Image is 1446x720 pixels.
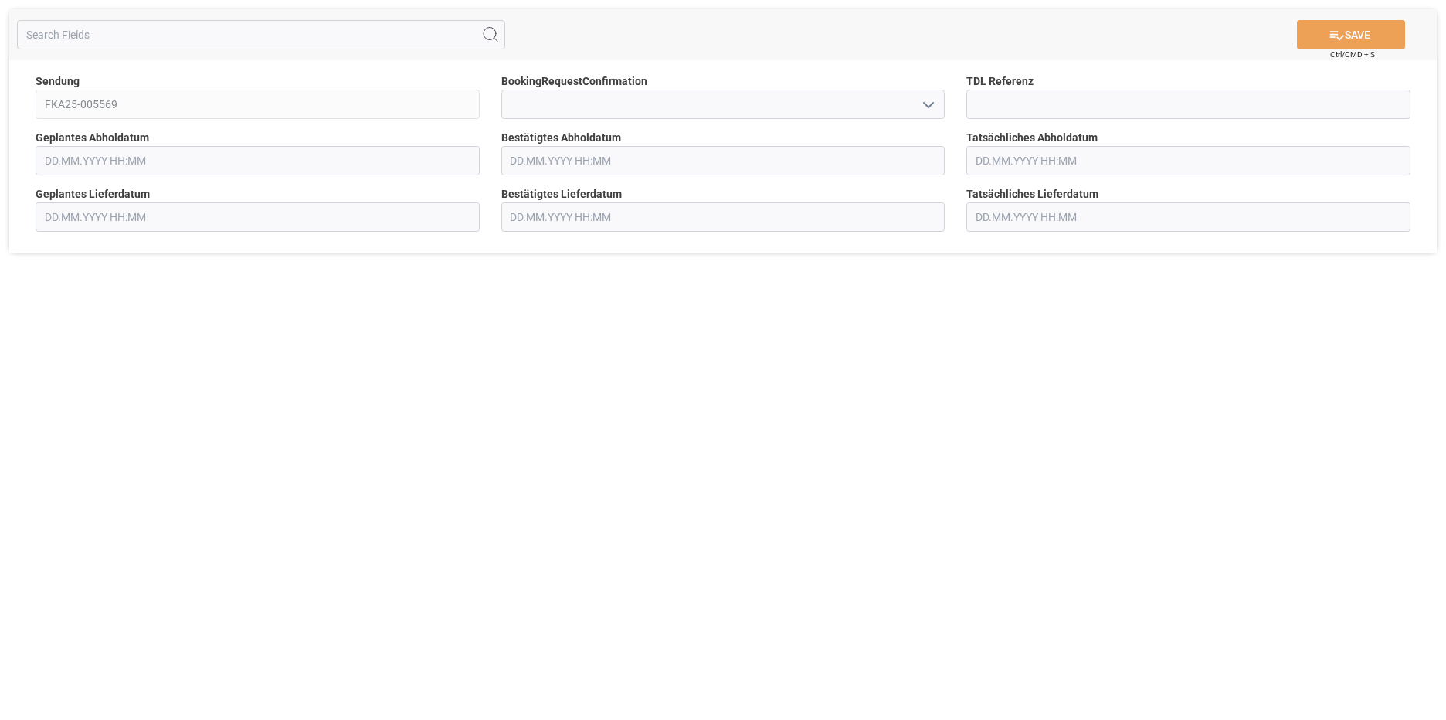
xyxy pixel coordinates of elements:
span: Tatsächliches Lieferdatum [966,186,1098,202]
input: DD.MM.YYYY HH:MM [966,146,1410,175]
span: Sendung [36,73,80,90]
span: Geplantes Abholdatum [36,130,149,146]
span: Bestätigtes Lieferdatum [501,186,622,202]
input: DD.MM.YYYY HH:MM [966,202,1410,232]
span: Tatsächliches Abholdatum [966,130,1098,146]
span: TDL Referenz [966,73,1034,90]
input: DD.MM.YYYY HH:MM [36,146,480,175]
input: DD.MM.YYYY HH:MM [36,202,480,232]
input: DD.MM.YYYY HH:MM [501,146,945,175]
button: open menu [916,93,939,117]
span: Ctrl/CMD + S [1330,49,1375,60]
span: Geplantes Lieferdatum [36,186,150,202]
span: BookingRequestConfirmation [501,73,647,90]
input: DD.MM.YYYY HH:MM [501,202,945,232]
input: Search Fields [17,20,505,49]
span: Bestätigtes Abholdatum [501,130,621,146]
button: SAVE [1297,20,1405,49]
